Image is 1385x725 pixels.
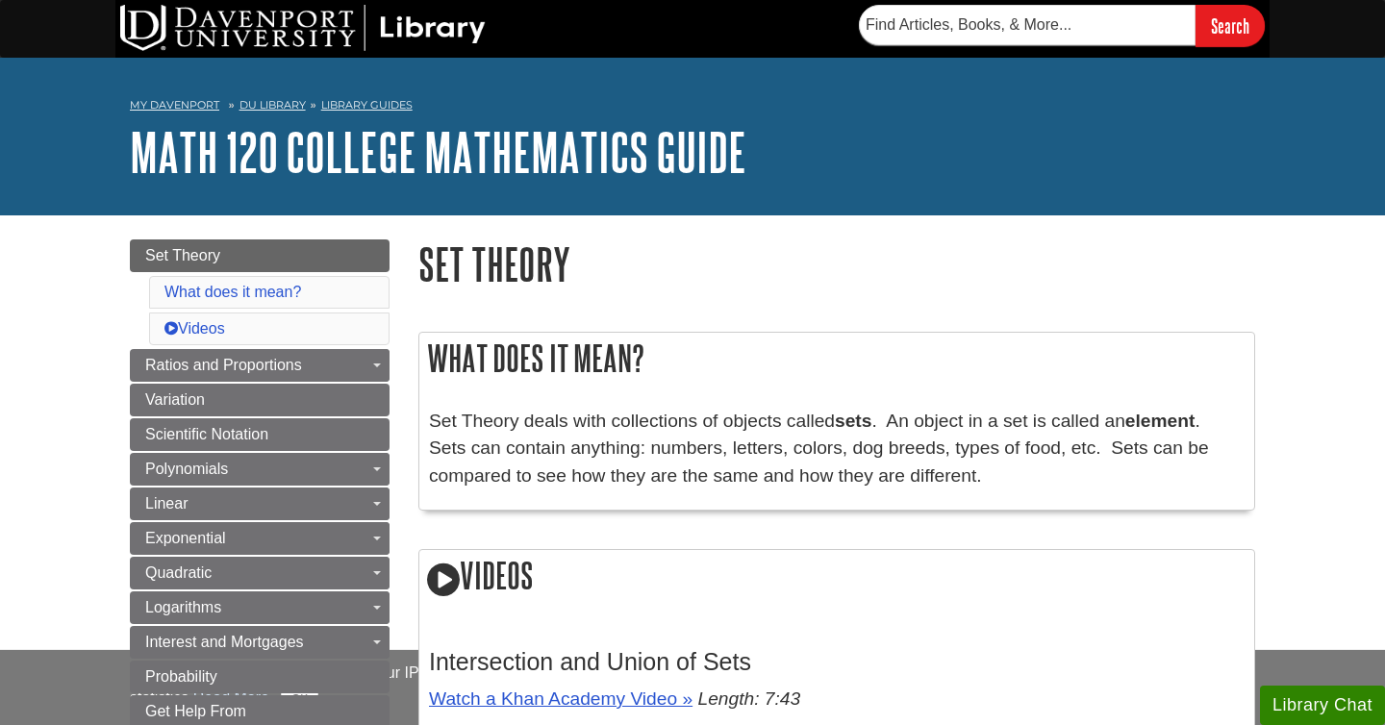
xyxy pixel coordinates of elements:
[130,418,390,451] a: Scientific Notation
[130,661,390,693] a: Probability
[145,426,268,442] span: Scientific Notation
[419,550,1254,605] h2: Videos
[321,98,413,112] a: Library Guides
[145,247,220,263] span: Set Theory
[429,648,1245,676] h3: Intersection and Union of Sets
[130,384,390,416] a: Variation
[145,634,304,650] span: Interest and Mortgages
[130,487,390,520] a: Linear
[145,668,217,685] span: Probability
[130,591,390,624] a: Logarithms
[130,453,390,486] a: Polynomials
[145,357,302,373] span: Ratios and Proportions
[130,626,390,659] a: Interest and Mortgages
[1260,686,1385,725] button: Library Chat
[1196,5,1265,46] input: Search
[164,284,301,300] a: What does it mean?
[164,320,225,337] a: Videos
[145,495,188,512] span: Linear
[239,98,306,112] a: DU Library
[130,349,390,382] a: Ratios and Proportions
[835,411,871,431] strong: sets
[418,239,1255,288] h1: Set Theory
[145,599,221,615] span: Logarithms
[429,408,1245,490] p: Set Theory deals with collections of objects called . An object in a set is called an . Sets can ...
[697,688,800,709] em: Length: 7:43
[120,5,486,51] img: DU Library
[145,461,228,477] span: Polynomials
[429,688,692,709] a: Watch a Khan Academy Video »
[145,564,212,581] span: Quadratic
[145,530,226,546] span: Exponential
[130,239,390,272] a: Set Theory
[130,522,390,555] a: Exponential
[130,97,219,113] a: My Davenport
[145,391,205,408] span: Variation
[859,5,1196,45] input: Find Articles, Books, & More...
[1125,411,1196,431] strong: element
[130,557,390,589] a: Quadratic
[130,92,1255,123] nav: breadcrumb
[859,5,1265,46] form: Searches DU Library's articles, books, and more
[419,333,1254,384] h2: What does it mean?
[130,122,746,182] a: MATH 120 College Mathematics Guide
